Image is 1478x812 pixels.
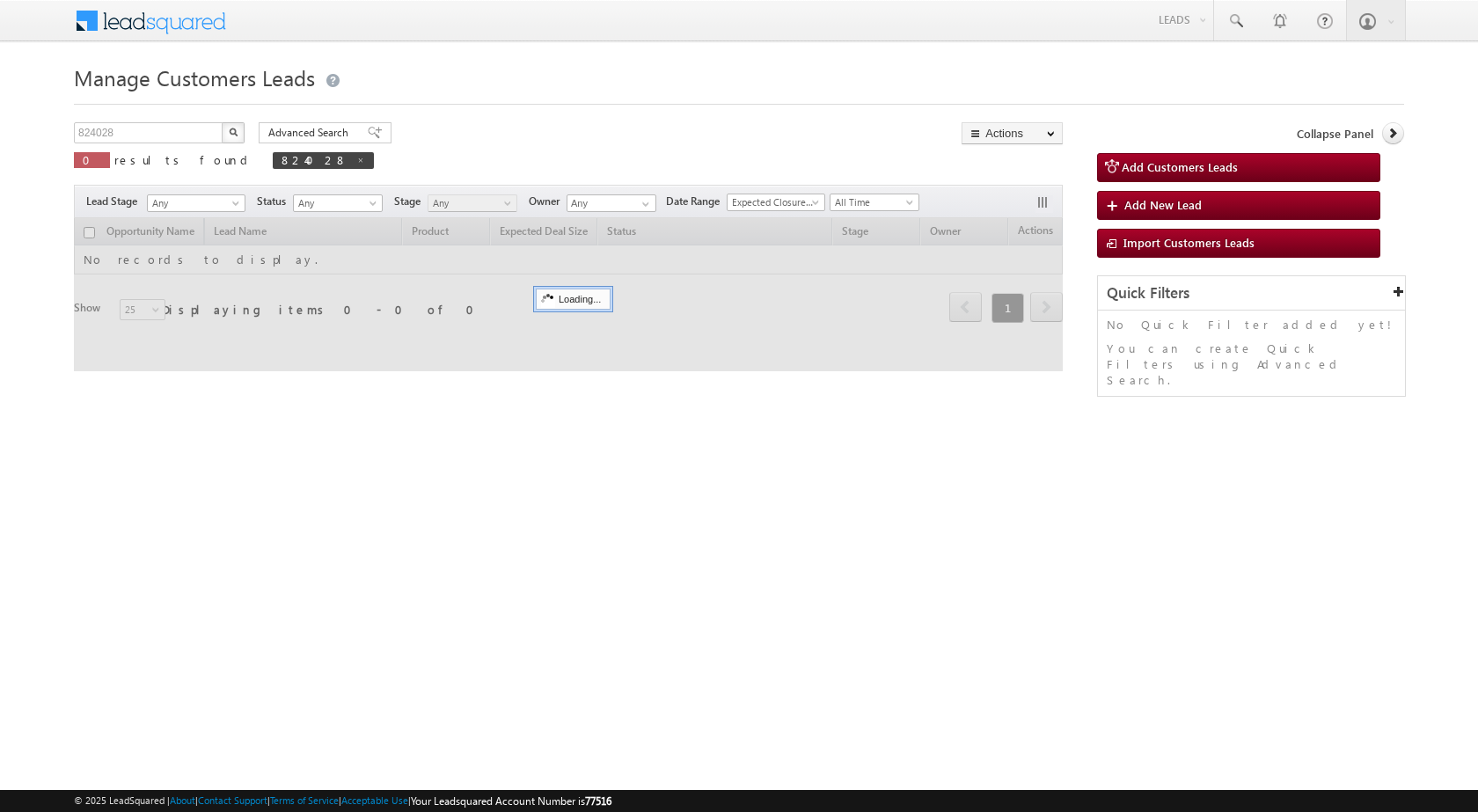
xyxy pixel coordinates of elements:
[114,152,254,167] span: results found
[270,794,339,806] a: Terms of Service
[1107,340,1396,388] p: You can create Quick Filters using Advanced Search.
[294,195,377,211] span: Any
[428,194,517,212] a: Any
[170,794,195,806] a: About
[633,195,655,213] a: Show All Items
[293,194,383,212] a: Any
[257,194,293,209] span: Status
[86,194,144,209] span: Lead Stage
[962,122,1063,144] button: Actions
[1124,197,1202,212] span: Add New Lead
[529,194,567,209] span: Owner
[567,194,656,212] input: Type to Search
[282,152,348,167] span: 824028
[727,194,825,211] a: Expected Closure Date
[830,194,914,210] span: All Time
[83,152,101,167] span: 0
[728,194,819,210] span: Expected Closure Date
[536,289,611,310] div: Loading...
[1107,317,1396,333] p: No Quick Filter added yet!
[268,125,354,141] span: Advanced Search
[428,195,512,211] span: Any
[148,195,239,211] span: Any
[198,794,267,806] a: Contact Support
[830,194,919,211] a: All Time
[341,794,408,806] a: Acceptable Use
[1122,159,1238,174] span: Add Customers Leads
[411,794,611,808] span: Your Leadsquared Account Number is
[1123,235,1255,250] span: Import Customers Leads
[1098,276,1405,311] div: Quick Filters
[74,63,315,91] span: Manage Customers Leads
[394,194,428,209] span: Stage
[74,793,611,809] span: © 2025 LeadSquared | | | | |
[1297,126,1373,142] span: Collapse Panel
[666,194,727,209] span: Date Range
[585,794,611,808] span: 77516
[147,194,245,212] a: Any
[229,128,238,136] img: Search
